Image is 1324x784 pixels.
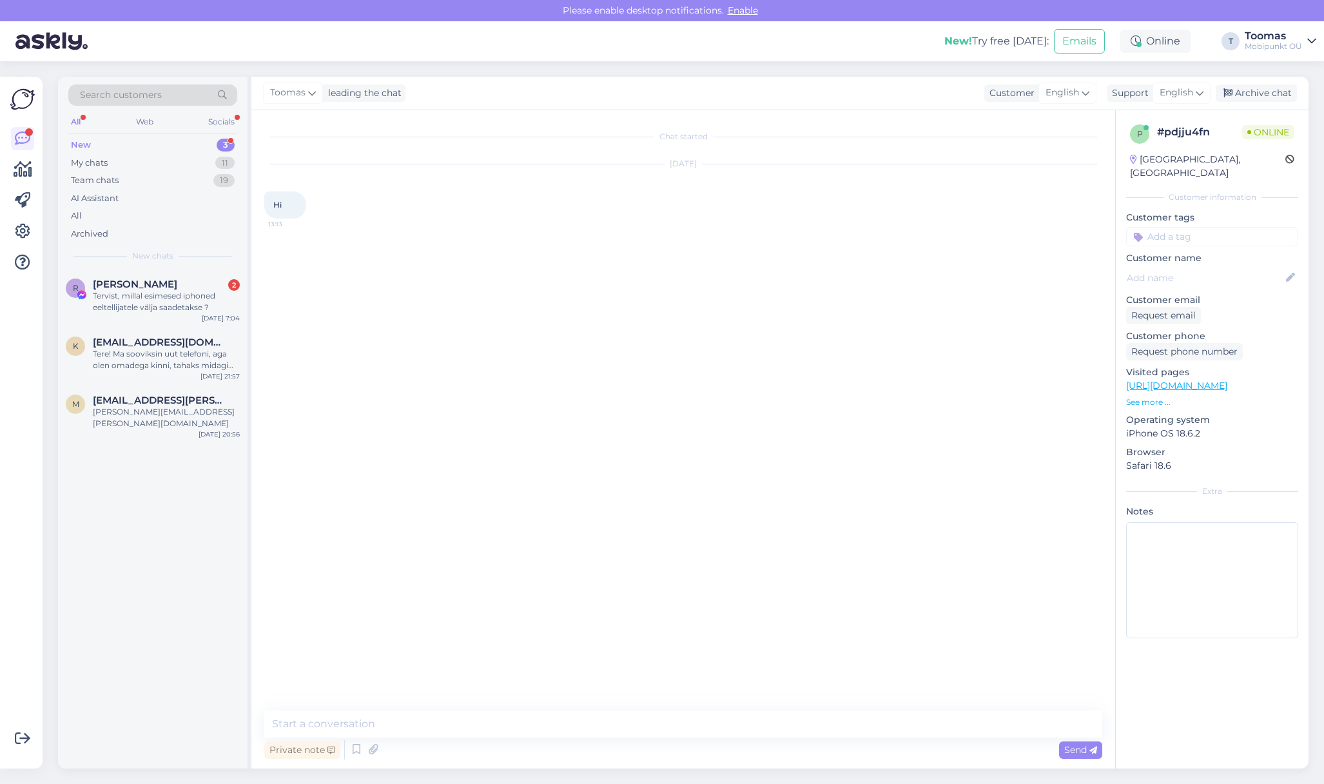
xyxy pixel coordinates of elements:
[1242,125,1294,139] span: Online
[132,250,173,262] span: New chats
[1120,30,1191,53] div: Online
[1126,505,1298,518] p: Notes
[133,113,156,130] div: Web
[323,86,402,100] div: leading the chat
[213,174,235,187] div: 19
[93,337,227,348] span: kunozifier@gmail.com
[93,279,177,290] span: Reiko Reinau
[1126,459,1298,473] p: Safari 18.6
[984,86,1035,100] div: Customer
[199,429,240,439] div: [DATE] 20:56
[215,157,235,170] div: 11
[1126,191,1298,203] div: Customer information
[93,290,240,313] div: Tervist, millal esimesed iphoned eeltellijatele välja saadetakse ?
[270,86,306,100] span: Toomas
[1126,485,1298,497] div: Extra
[1107,86,1149,100] div: Support
[1126,251,1298,265] p: Customer name
[10,87,35,112] img: Askly Logo
[1245,31,1302,41] div: Toomas
[93,406,240,429] div: [PERSON_NAME][EMAIL_ADDRESS][PERSON_NAME][DOMAIN_NAME]
[944,34,1049,49] div: Try free [DATE]:
[217,139,235,152] div: 3
[264,131,1102,142] div: Chat started
[1126,227,1298,246] input: Add a tag
[1126,446,1298,459] p: Browser
[1216,84,1297,102] div: Archive chat
[80,88,162,102] span: Search customers
[1126,380,1227,391] a: [URL][DOMAIN_NAME]
[1137,129,1143,139] span: p
[1126,343,1243,360] div: Request phone number
[268,219,316,229] span: 13:13
[68,113,83,130] div: All
[228,279,240,291] div: 2
[1046,86,1079,100] span: English
[206,113,237,130] div: Socials
[202,313,240,323] div: [DATE] 7:04
[200,371,240,381] div: [DATE] 21:57
[264,741,340,759] div: Private note
[1064,744,1097,756] span: Send
[724,5,762,16] span: Enable
[1126,307,1201,324] div: Request email
[73,341,79,351] span: k
[71,210,82,222] div: All
[1245,41,1302,52] div: Mobipunkt OÜ
[1126,293,1298,307] p: Customer email
[1126,366,1298,379] p: Visited pages
[1160,86,1193,100] span: English
[72,399,79,409] span: m
[264,158,1102,170] div: [DATE]
[1126,211,1298,224] p: Customer tags
[71,192,119,205] div: AI Assistant
[1054,29,1105,54] button: Emails
[1245,31,1316,52] a: ToomasMobipunkt OÜ
[1157,124,1242,140] div: # pdjju4fn
[1127,271,1283,285] input: Add name
[93,348,240,371] div: Tere! Ma sooviksin uut telefoni, aga olen omadega kinni, tahaks midagi mis on kõrgem kui 60hz ekr...
[71,139,91,152] div: New
[1222,32,1240,50] div: T
[1126,329,1298,343] p: Customer phone
[1126,397,1298,408] p: See more ...
[944,35,972,47] b: New!
[71,157,108,170] div: My chats
[71,228,108,240] div: Archived
[73,283,79,293] span: R
[71,174,119,187] div: Team chats
[93,395,227,406] span: monika.aedma@gmail.com
[273,200,282,210] span: Hi
[1126,427,1298,440] p: iPhone OS 18.6.2
[1126,413,1298,427] p: Operating system
[1130,153,1285,180] div: [GEOGRAPHIC_DATA], [GEOGRAPHIC_DATA]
